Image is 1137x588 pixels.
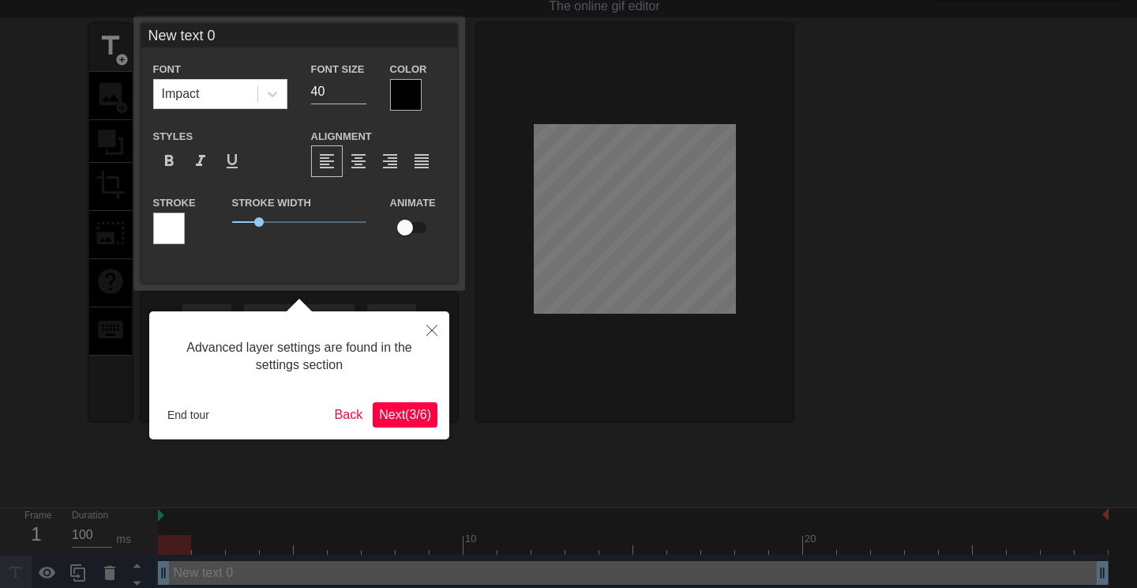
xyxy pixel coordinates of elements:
div: Advanced layer settings are found in the settings section [161,323,437,390]
button: Close [415,311,449,348]
button: End tour [161,403,216,427]
button: Back [328,402,370,428]
button: Next [373,402,437,428]
span: Next ( 3 / 6 ) [379,408,431,421]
